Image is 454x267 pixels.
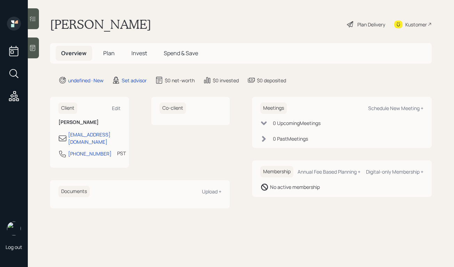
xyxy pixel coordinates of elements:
span: Overview [61,49,87,57]
div: Kustomer [405,21,427,28]
div: Plan Delivery [357,21,385,28]
div: 0 Upcoming Meeting s [273,119,321,127]
div: Digital-only Membership + [366,168,423,175]
img: robby-grisanti-headshot.png [7,222,21,235]
div: $0 deposited [257,77,286,84]
div: $0 invested [213,77,239,84]
div: Annual Fee Based Planning + [298,168,360,175]
h6: Meetings [260,102,287,114]
div: 0 Past Meeting s [273,135,308,142]
div: Set advisor [122,77,147,84]
div: Log out [6,244,22,250]
div: undefined · New [68,77,104,84]
h6: Client [58,102,77,114]
div: Edit [112,105,121,111]
span: Plan [103,49,115,57]
h6: [PERSON_NAME] [58,119,121,125]
div: [PHONE_NUMBER] [68,150,112,157]
h6: Co-client [160,102,186,114]
div: PST [117,150,126,157]
div: [EMAIL_ADDRESS][DOMAIN_NAME] [68,131,121,145]
span: Spend & Save [164,49,198,57]
div: $0 net-worth [165,77,195,84]
div: No active membership [270,183,320,191]
div: Schedule New Meeting + [368,105,423,111]
h1: [PERSON_NAME] [50,17,151,32]
h6: Membership [260,166,293,177]
span: Invest [131,49,147,57]
div: Upload + [202,188,221,195]
h6: Documents [58,186,90,197]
